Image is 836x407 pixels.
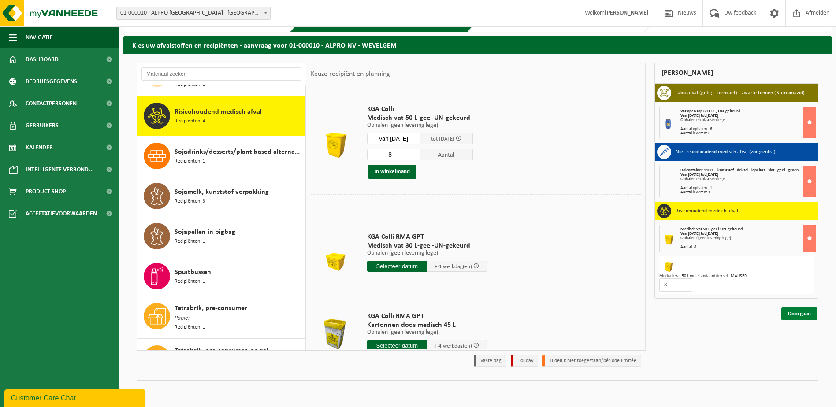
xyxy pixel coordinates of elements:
[137,176,306,216] button: Sojamelk, kunststof verpakking Recipiënten: 3
[4,388,147,407] iframe: chat widget
[175,277,205,286] span: Recipiënten: 1
[175,157,205,166] span: Recipiënten: 1
[137,256,306,296] button: Spuitbussen Recipiënten: 1
[367,122,473,129] p: Ophalen (geen levering lege)
[367,233,487,241] span: KGA Colli RMA GPT
[175,345,268,356] span: Tetrabrik, pre-consumer, op rol
[680,190,816,195] div: Aantal leveren: 1
[367,114,473,122] span: Medisch vat 50 L-geel-UN-gekeurd
[141,67,301,81] input: Materiaal zoeken
[123,36,832,53] h2: Kies uw afvalstoffen en recipiënten - aanvraag voor 01-000010 - ALPRO NV - WEVELGEM
[676,86,805,100] h3: Labo-afval (giftig - corrosief) - zwarte tonnen (Natriumazid)
[175,227,235,237] span: Sojapellen in bigbag
[26,48,59,70] span: Dashboard
[137,296,306,339] button: Tetrabrik, pre-consumer Papier Recipiënten: 1
[175,187,269,197] span: Sojamelk, kunststof verpakking
[435,343,472,349] span: + 4 werkdag(en)
[26,115,59,137] span: Gebruikers
[680,236,816,240] div: Ophalen (geen levering lege)
[654,63,818,84] div: [PERSON_NAME]
[117,7,270,19] span: 01-000010 - ALPRO NV - WEVELGEM
[26,137,53,159] span: Kalender
[781,307,817,320] a: Doorgaan
[367,329,487,336] p: Ophalen (geen levering lege)
[680,245,816,249] div: Aantal: 8
[175,197,205,206] span: Recipiënten: 3
[680,118,816,122] div: Ophalen en plaatsen lege
[676,145,776,159] h3: Niet-risicohoudend medisch afval (zorgcentra)
[175,147,303,157] span: Sojadrinks/desserts/plant based alternative to yoghurt (FCA) bestemming diervoeder
[511,355,538,367] li: Holiday
[137,216,306,256] button: Sojapellen in bigbag Recipiënten: 1
[137,96,306,136] button: Risicohoudend medisch afval Recipiënten: 4
[605,10,649,16] strong: [PERSON_NAME]
[680,227,743,232] span: Medisch vat 50 L-geel-UN-gekeurd
[659,274,814,278] div: Medisch vat 50 L met standaard deksel - MAUSER
[175,303,247,314] span: Tetrabrik, pre-consumer
[676,204,738,218] h3: Risicohoudend medisch afval
[306,63,394,85] div: Keuze recipiënt en planning
[367,312,487,321] span: KGA Colli RMA GPT
[367,241,487,250] span: Medisch vat 30 L-geel-UN-gekeurd
[26,203,97,225] span: Acceptatievoorwaarden
[175,267,211,277] span: Spuitbussen
[116,7,271,20] span: 01-000010 - ALPRO NV - WEVELGEM
[137,136,306,176] button: Sojadrinks/desserts/plant based alternative to yoghurt (FCA) bestemming diervoeder Recipiënten: 1
[175,117,205,126] span: Recipiënten: 4
[680,131,816,136] div: Aantal leveren: 6
[367,250,487,256] p: Ophalen (geen levering lege)
[175,237,205,246] span: Recipiënten: 1
[26,70,77,92] span: Bedrijfsgegevens
[680,113,718,118] strong: Van [DATE] tot [DATE]
[420,149,473,160] span: Aantal
[367,321,487,329] span: Kartonnen doos medisch 45 L
[367,340,427,351] input: Selecteer datum
[680,172,718,177] strong: Van [DATE] tot [DATE]
[680,186,816,190] div: Aantal ophalen : 1
[368,165,416,179] button: In winkelmand
[680,127,816,131] div: Aantal ophalen : 6
[431,136,454,142] span: tot [DATE]
[367,105,473,114] span: KGA Colli
[435,264,472,270] span: + 4 werkdag(en)
[175,107,262,117] span: Risicohoudend medisch afval
[26,181,66,203] span: Product Shop
[367,261,427,272] input: Selecteer datum
[26,92,77,115] span: Contactpersonen
[26,159,94,181] span: Intelligente verbond...
[175,323,205,332] span: Recipiënten: 1
[680,231,718,236] strong: Van [DATE] tot [DATE]
[661,259,676,273] img: 01-000256
[680,109,740,114] span: Vat open top 60 L PE, UN-gekeurd
[367,133,420,144] input: Selecteer datum
[680,168,799,173] span: Rolcontainer 1100L - kunststof - deksel - lepeltas - slot - geel - groen
[175,81,205,89] span: Recipiënten: 1
[680,177,816,181] div: Ophalen en plaatsen lege
[137,339,306,381] button: Tetrabrik, pre-consumer, op rol
[175,314,190,323] span: Papier
[474,355,506,367] li: Vaste dag
[26,26,53,48] span: Navigatie
[542,355,641,367] li: Tijdelijk niet toegestaan/période limitée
